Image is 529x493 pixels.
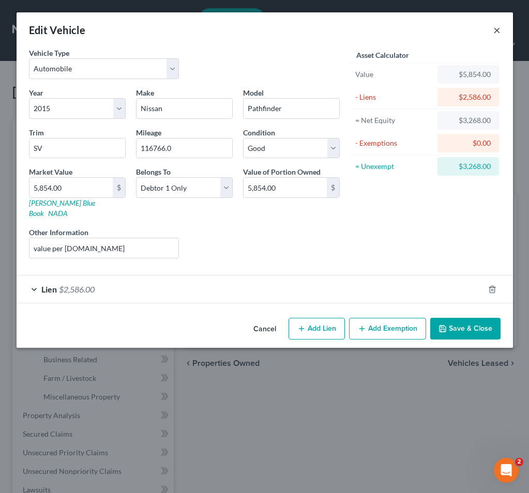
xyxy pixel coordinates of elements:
label: Vehicle Type [29,48,69,58]
div: $0.00 [446,138,491,148]
label: Asset Calculator [356,50,409,60]
button: Cancel [245,319,284,340]
span: Make [136,88,154,97]
label: Condition [243,127,275,138]
input: 0.00 [244,178,327,197]
div: Edit Vehicle [29,23,86,37]
button: Add Lien [289,318,345,340]
label: Market Value [29,166,72,177]
a: NADA [48,209,68,218]
button: × [493,24,501,36]
iframe: Intercom live chat [494,458,519,483]
label: Trim [29,127,44,138]
label: Mileage [136,127,161,138]
div: $3,268.00 [446,115,491,126]
div: $ [327,178,339,197]
div: $3,268.00 [446,161,491,172]
div: = Net Equity [355,115,433,126]
span: Lien [41,284,57,294]
input: -- [137,138,232,158]
div: - Liens [355,92,433,102]
input: ex. Altima [244,99,339,118]
div: $5,854.00 [446,69,491,80]
div: $2,586.00 [446,92,491,102]
label: Model [243,87,264,98]
div: = Unexempt [355,161,433,172]
button: Add Exemption [349,318,426,340]
a: [PERSON_NAME] Blue Book [29,198,95,218]
label: Other Information [29,227,88,238]
button: Save & Close [430,318,501,340]
span: $2,586.00 [59,284,95,294]
span: Belongs To [136,167,171,176]
div: - Exemptions [355,138,433,148]
div: $ [113,178,125,197]
div: Value [355,69,433,80]
input: ex. Nissan [137,99,232,118]
label: Year [29,87,43,98]
input: ex. LS, LT, etc [29,138,125,158]
label: Value of Portion Owned [243,166,321,177]
span: 2 [515,458,523,466]
input: (optional) [29,238,179,258]
input: 0.00 [29,178,113,197]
